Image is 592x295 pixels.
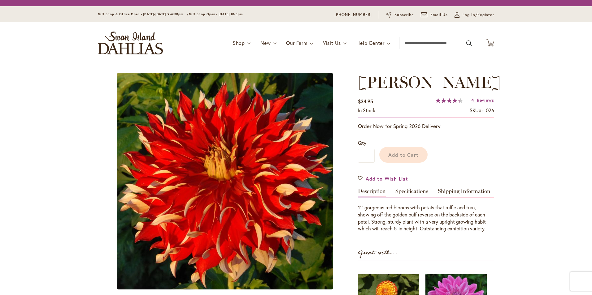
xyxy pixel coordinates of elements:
span: Email Us [430,12,448,18]
span: Log In/Register [463,12,494,18]
a: Email Us [421,12,448,18]
div: Detailed Product Info [358,188,494,232]
p: Order Now for Spring 2026 Delivery [358,122,494,130]
span: 4 [471,97,474,103]
span: In stock [358,107,375,113]
a: Subscribe [386,12,414,18]
strong: SKU [470,107,483,113]
span: Reviews [477,97,494,103]
img: main product photo [117,73,333,289]
a: Shipping Information [438,188,490,197]
span: Shop [233,40,245,46]
div: 026 [486,107,494,114]
span: Visit Us [323,40,341,46]
a: store logo [98,32,163,54]
p: 11" gorgeous red blooms with petals that ruffle and turn, showing off the golden buff reverse on ... [358,204,494,232]
a: Specifications [395,188,428,197]
a: [PHONE_NUMBER] [334,12,372,18]
span: $34.95 [358,98,373,105]
span: New [260,40,271,46]
div: Availability [358,107,375,114]
a: Description [358,188,386,197]
span: Add to Wish List [366,175,408,182]
span: [PERSON_NAME] [358,72,501,92]
a: 4 Reviews [471,97,494,103]
span: Help Center [356,40,385,46]
span: Subscribe [394,12,414,18]
div: 88% [436,98,463,103]
span: Qty [358,139,366,146]
span: Our Farm [286,40,307,46]
span: Gift Shop & Office Open - [DATE]-[DATE] 9-4:30pm / [98,12,189,16]
a: Add to Wish List [358,175,408,182]
strong: Great with... [358,248,398,258]
span: Gift Shop Open - [DATE] 10-3pm [189,12,243,16]
a: Log In/Register [455,12,494,18]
